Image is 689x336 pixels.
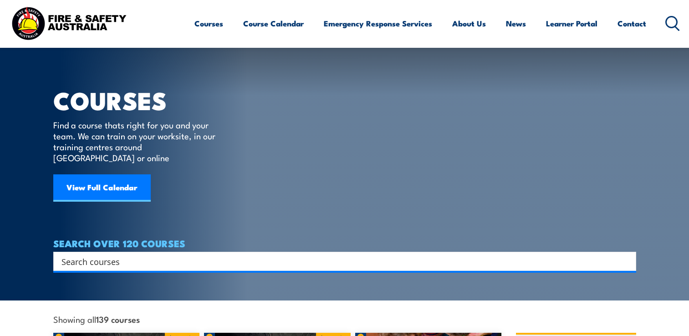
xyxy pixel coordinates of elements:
[506,11,526,36] a: News
[53,174,151,202] a: View Full Calendar
[324,11,432,36] a: Emergency Response Services
[243,11,304,36] a: Course Calendar
[53,314,140,324] span: Showing all
[194,11,223,36] a: Courses
[53,238,636,248] h4: SEARCH OVER 120 COURSES
[61,255,616,268] input: Search input
[620,255,633,268] button: Search magnifier button
[546,11,597,36] a: Learner Portal
[63,255,618,268] form: Search form
[618,11,646,36] a: Contact
[452,11,486,36] a: About Us
[53,119,219,163] p: Find a course thats right for you and your team. We can train on your worksite, in our training c...
[96,313,140,325] strong: 139 courses
[53,89,229,111] h1: COURSES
